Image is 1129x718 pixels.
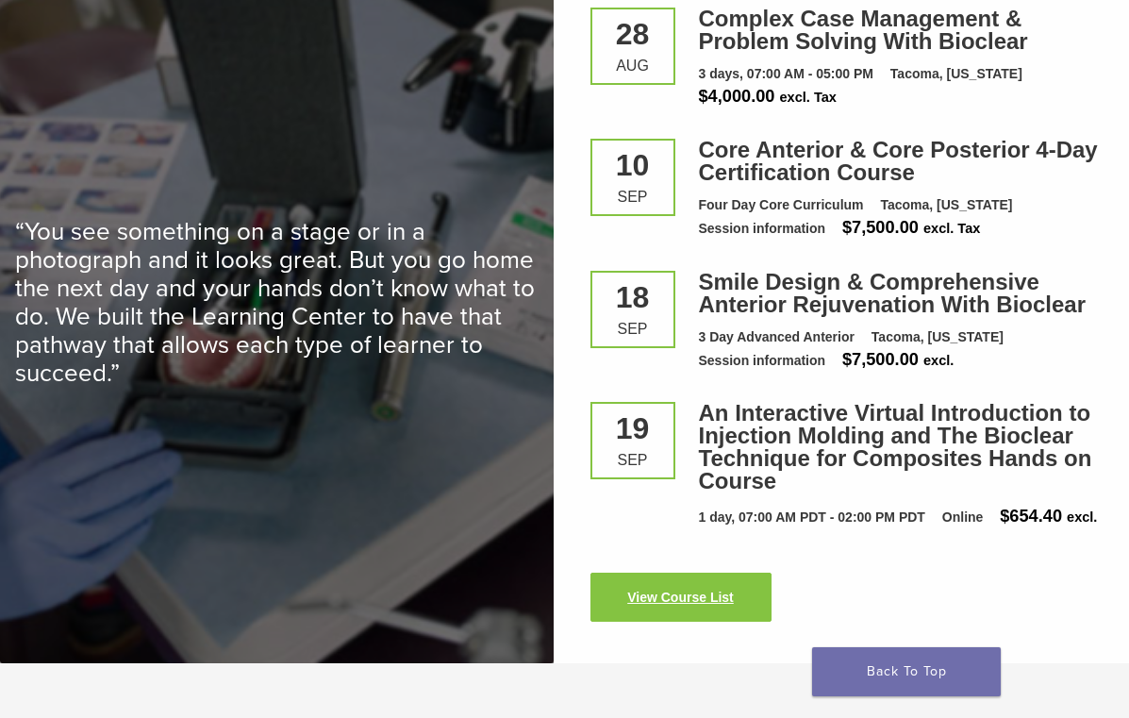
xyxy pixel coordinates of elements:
div: Tacoma, [US_STATE] [890,64,1022,84]
span: $7,500.00 [842,218,919,237]
span: excl. [1067,509,1097,525]
a: View Course List [590,573,772,622]
a: Complex Case Management & Problem Solving With Bioclear [699,6,1028,54]
span: excl. Tax [779,90,836,105]
div: 3 days, 07:00 AM - 05:00 PM [699,64,873,84]
div: Four Day Core Curriculum [699,195,864,215]
span: excl. Tax [923,221,980,236]
a: An Interactive Virtual Introduction to Injection Molding and The Bioclear Technique for Composite... [699,400,1092,493]
div: Session information [699,219,826,239]
span: $654.40 [1000,507,1062,526]
span: excl. [923,353,954,368]
span: $7,500.00 [842,350,919,369]
div: Sep [606,453,659,468]
div: 10 [606,150,659,180]
a: Core Anterior & Core Posterior 4-Day Certification Course [699,137,1098,185]
div: 3 Day Advanced Anterior [699,327,855,347]
div: 28 [606,19,659,49]
div: 1 day, 07:00 AM PDT - 02:00 PM PDT [699,508,925,527]
div: Tacoma, [US_STATE] [872,327,1004,347]
a: Smile Design & Comprehensive Anterior Rejuvenation With Bioclear [699,269,1087,317]
a: Back To Top [812,647,1001,696]
div: 19 [606,413,659,443]
span: $4,000.00 [699,87,775,106]
div: Tacoma, [US_STATE] [880,195,1012,215]
div: Aug [606,58,659,74]
div: Session information [699,351,826,371]
div: Sep [606,190,659,205]
div: Sep [606,322,659,337]
div: Online [942,508,984,527]
p: “You see something on a stage or in a photograph and it looks great. But you go home the next day... [15,218,539,388]
div: 18 [606,282,659,312]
